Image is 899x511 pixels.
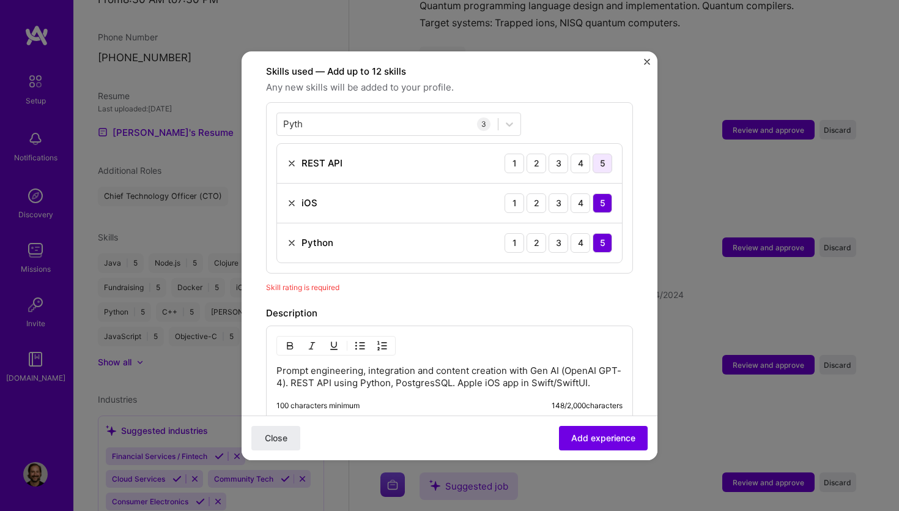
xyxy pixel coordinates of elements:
div: 3 [549,193,568,213]
div: 1 [505,233,524,253]
div: 2 [527,233,546,253]
div: 1 [505,154,524,173]
div: 4 [571,233,590,253]
div: 1 [505,193,524,213]
button: Add experience [559,425,648,450]
img: Bold [285,341,295,351]
div: 4 [571,193,590,213]
img: OL [377,341,387,351]
div: 148 / 2,000 characters [552,401,623,411]
label: Skills used — Add up to 12 skills [266,64,633,79]
button: Close [251,425,300,450]
div: Python [302,236,333,249]
div: 3 [549,154,568,173]
span: Close [265,431,287,444]
div: 5 [593,233,612,253]
div: 2 [527,193,546,213]
span: Any new skills will be added to your profile. [266,80,633,95]
img: UL [355,341,365,351]
div: 4 [571,154,590,173]
div: 3 [477,117,490,131]
div: 2 [527,154,546,173]
div: REST API [302,157,342,170]
img: Remove [287,198,297,208]
img: Italic [307,341,317,351]
img: Remove [287,159,297,168]
span: Add experience [571,431,635,444]
img: Underline [329,341,339,351]
p: Prompt engineering, integration and content creation with Gen AI (OpenAI GPT-4). REST API using P... [276,365,623,389]
div: 100 characters minimum [276,401,360,411]
div: 5 [593,193,612,213]
img: Remove [287,238,297,248]
span: Skill rating is required [266,283,339,292]
div: iOS [302,196,317,209]
button: Close [644,59,650,72]
div: 3 [549,233,568,253]
label: Description [266,307,317,319]
div: 5 [593,154,612,173]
